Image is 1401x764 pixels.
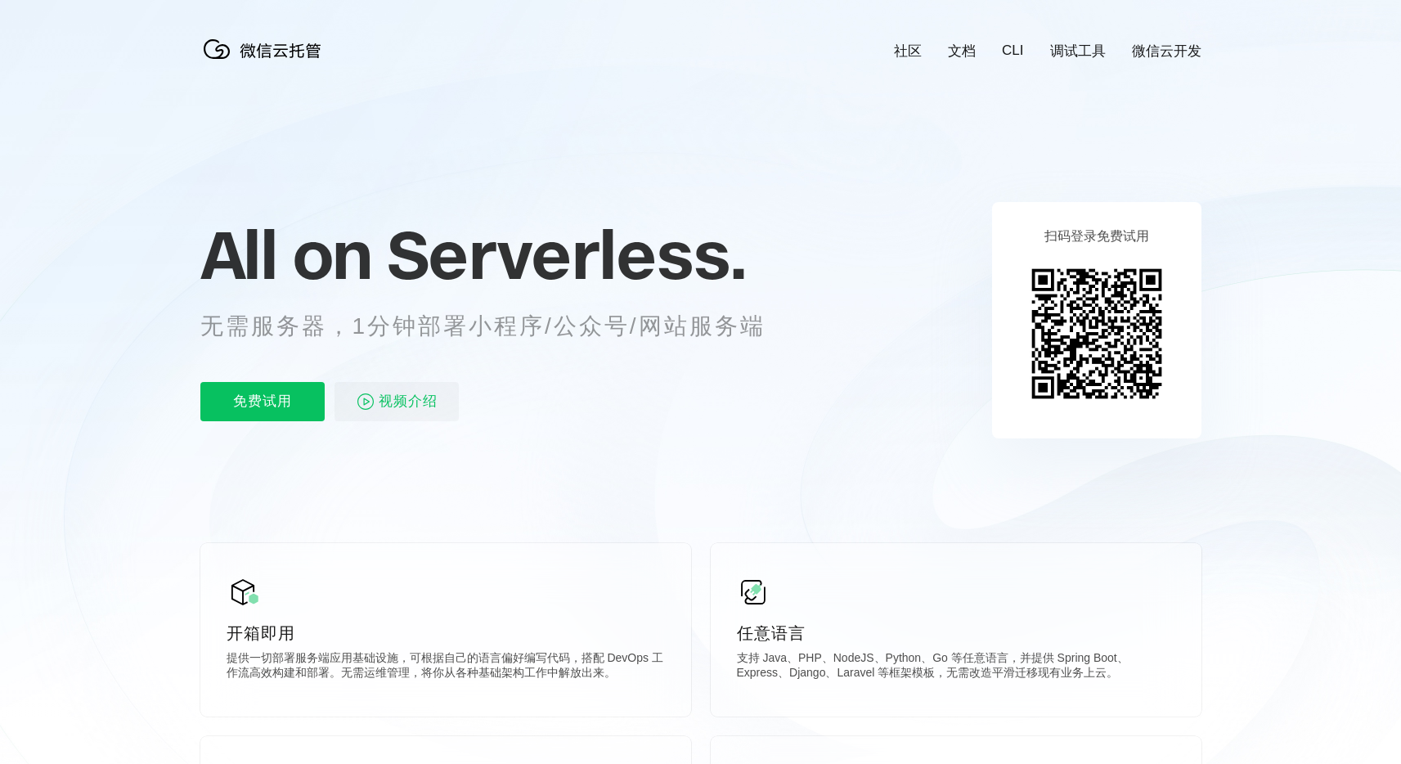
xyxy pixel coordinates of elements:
[200,382,325,421] p: 免费试用
[1132,42,1201,61] a: 微信云开发
[200,33,331,65] img: 微信云托管
[200,54,331,68] a: 微信云托管
[200,213,371,295] span: All on
[227,651,665,684] p: 提供一切部署服务端应用基础设施，可根据自己的语言偏好编写代码，搭配 DevOps 工作流高效构建和部署。无需运维管理，将你从各种基础架构工作中解放出来。
[894,42,922,61] a: 社区
[1044,228,1149,245] p: 扫码登录免费试用
[379,382,438,421] span: 视频介绍
[356,392,375,411] img: video_play.svg
[200,310,796,343] p: 无需服务器，1分钟部署小程序/公众号/网站服务端
[948,42,976,61] a: 文档
[227,622,665,645] p: 开箱即用
[737,622,1175,645] p: 任意语言
[387,213,746,295] span: Serverless.
[737,651,1175,684] p: 支持 Java、PHP、NodeJS、Python、Go 等任意语言，并提供 Spring Boot、Express、Django、Laravel 等框架模板，无需改造平滑迁移现有业务上云。
[1050,42,1106,61] a: 调试工具
[1002,43,1023,59] a: CLI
